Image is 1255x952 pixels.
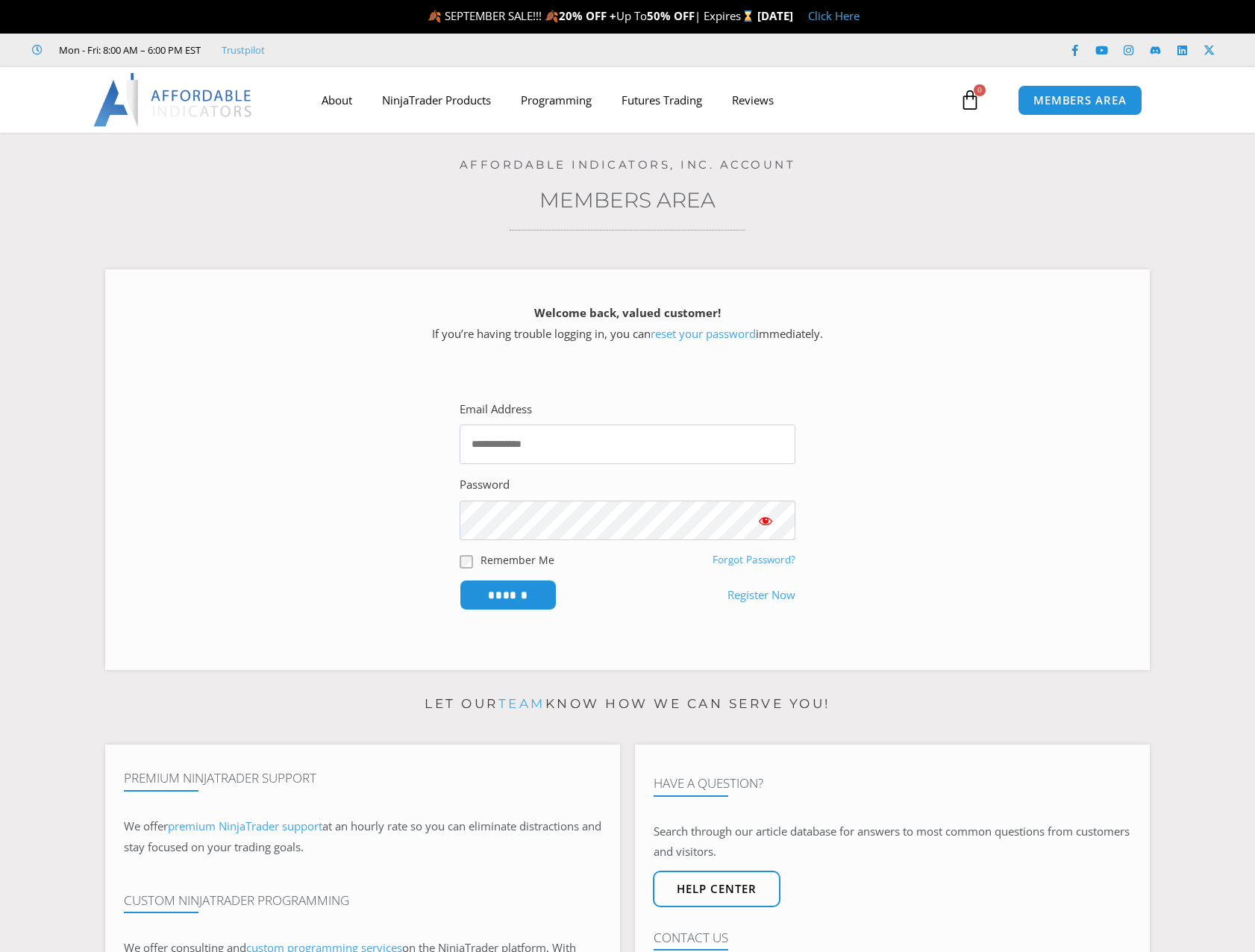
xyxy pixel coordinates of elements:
[481,552,554,568] label: Remember Me
[647,8,695,23] strong: 50% OFF
[93,73,254,127] img: LogoAI | Affordable Indicators – NinjaTrader
[124,818,601,854] span: at an hourly rate so you can eliminate distractions and stay focused on your trading goals.
[757,8,793,23] strong: [DATE]
[607,83,717,117] a: Futures Trading
[677,883,757,895] span: Help center
[307,83,956,117] nav: Menu
[654,776,1131,791] h4: Have A Question?
[717,83,789,117] a: Reviews
[460,157,796,172] a: Affordable Indicators, Inc. Account
[460,475,510,495] label: Password
[937,78,1003,122] a: 0
[736,501,795,540] button: Show password
[534,305,721,320] strong: Welcome back, valued customer!
[653,871,780,907] a: Help center
[654,930,1131,945] h4: Contact Us
[559,8,616,23] strong: 20% OFF +
[168,818,322,833] a: premium NinjaTrader support
[105,692,1150,716] p: Let our know how we can serve you!
[124,818,168,833] span: We offer
[808,8,860,23] a: Click Here
[124,893,601,908] h4: Custom NinjaTrader Programming
[55,41,201,59] span: Mon - Fri: 8:00 AM – 6:00 PM EST
[131,303,1124,345] p: If you’re having trouble logging in, you can immediately.
[428,8,757,23] span: 🍂 SEPTEMBER SALE!!! 🍂 Up To | Expires
[307,83,367,117] a: About
[124,771,601,786] h4: Premium NinjaTrader Support
[654,821,1131,863] p: Search through our article database for answers to most common questions from customers and visit...
[367,83,506,117] a: NinjaTrader Products
[460,399,532,420] label: Email Address
[498,696,545,711] a: team
[742,10,754,22] img: ⌛
[1018,85,1142,116] a: MEMBERS AREA
[974,84,986,96] span: 0
[651,326,756,341] a: reset your password
[539,187,716,213] a: Members Area
[1033,95,1127,106] span: MEMBERS AREA
[727,585,795,606] a: Register Now
[506,83,607,117] a: Programming
[222,41,265,59] a: Trustpilot
[713,553,795,566] a: Forgot Password?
